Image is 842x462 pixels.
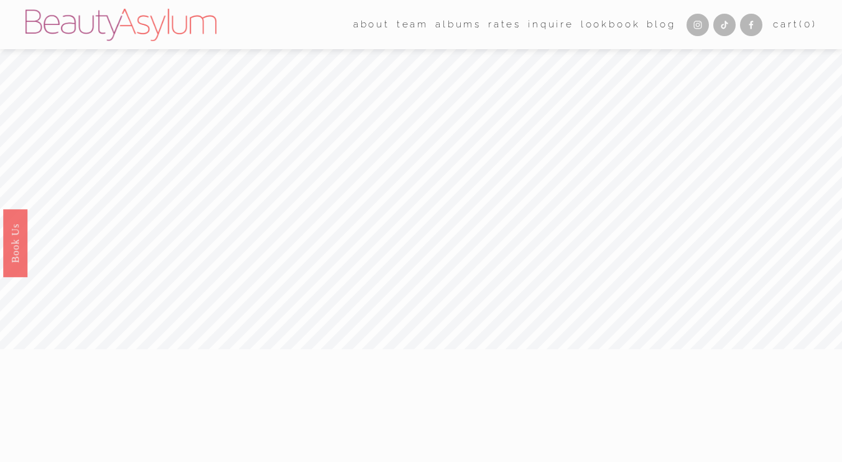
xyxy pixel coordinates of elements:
[687,14,709,36] a: Instagram
[773,16,817,34] a: 0 items in cart
[799,19,817,30] span: ( )
[713,14,736,36] a: TikTok
[528,15,574,34] a: Inquire
[804,19,812,30] span: 0
[353,16,390,34] span: about
[397,15,428,34] a: folder dropdown
[740,14,762,36] a: Facebook
[353,15,390,34] a: folder dropdown
[25,9,216,41] img: Beauty Asylum | Bridal Hair &amp; Makeup Charlotte &amp; Atlanta
[581,15,641,34] a: Lookbook
[488,15,521,34] a: Rates
[3,209,27,277] a: Book Us
[397,16,428,34] span: team
[647,15,675,34] a: Blog
[435,15,481,34] a: albums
